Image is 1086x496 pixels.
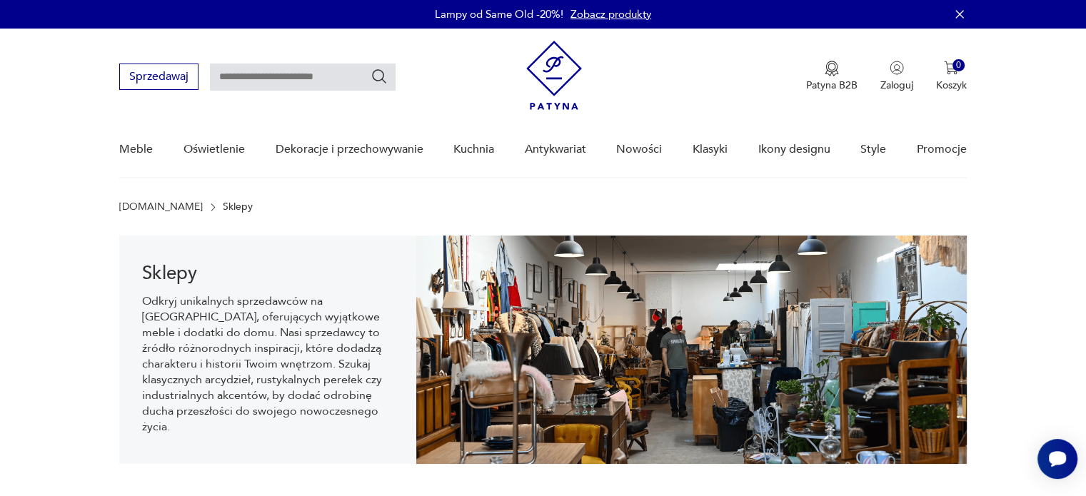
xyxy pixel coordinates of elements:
p: Odkryj unikalnych sprzedawców na [GEOGRAPHIC_DATA], oferujących wyjątkowe meble i dodatki do domu... [142,293,393,435]
button: Szukaj [371,68,388,85]
button: 0Koszyk [936,61,967,92]
p: Sklepy [223,201,253,213]
button: Sprzedawaj [119,64,198,90]
a: Antykwariat [525,122,586,177]
p: Zaloguj [880,79,913,92]
iframe: Smartsupp widget button [1037,439,1077,479]
a: Style [860,122,886,177]
img: Ikonka użytkownika [890,61,904,75]
img: Sklepy [416,236,967,464]
button: Zaloguj [880,61,913,92]
a: Ikony designu [758,122,830,177]
img: Ikona medalu [825,61,839,76]
p: Koszyk [936,79,967,92]
div: 0 [952,59,965,71]
button: Patyna B2B [806,61,858,92]
a: Dekoracje i przechowywanie [275,122,423,177]
h1: Sklepy [142,265,393,282]
p: Lampy od Same Old -20%! [435,7,563,21]
a: Oświetlenie [183,122,245,177]
a: Ikona medaluPatyna B2B [806,61,858,92]
p: Patyna B2B [806,79,858,92]
a: Promocje [917,122,967,177]
a: Zobacz produkty [570,7,651,21]
a: [DOMAIN_NAME] [119,201,203,213]
a: Meble [119,122,153,177]
a: Sprzedawaj [119,73,198,83]
a: Kuchnia [453,122,494,177]
a: Klasyki [693,122,728,177]
img: Ikona koszyka [944,61,958,75]
img: Patyna - sklep z meblami i dekoracjami vintage [526,41,582,110]
a: Nowości [616,122,662,177]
